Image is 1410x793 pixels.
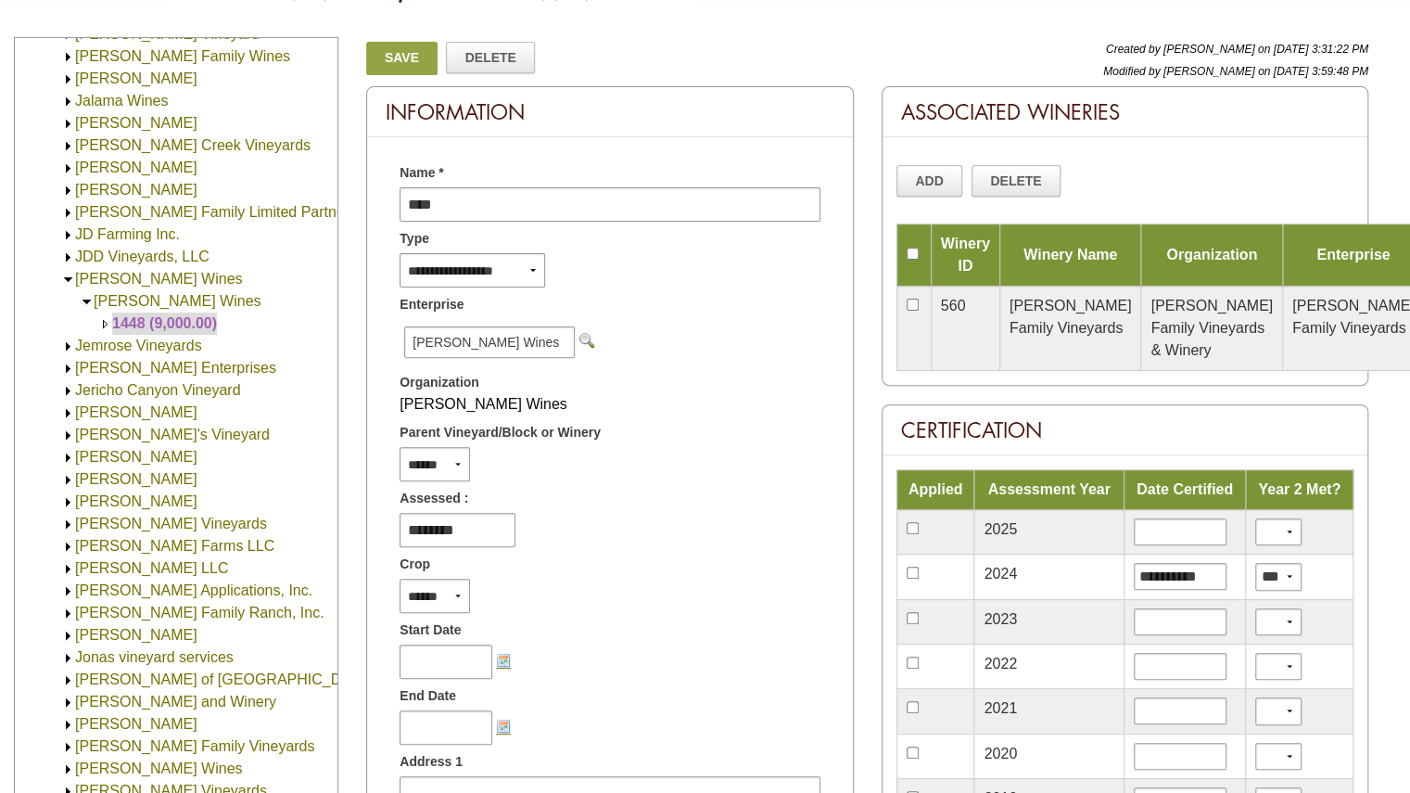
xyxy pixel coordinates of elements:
span: Name * [400,163,443,183]
img: Expand James Creek Vineyards [61,139,75,153]
a: [PERSON_NAME] [75,115,197,131]
img: Expand Jones of Chalk Hill [61,673,75,687]
img: Expand Jalama Wines [61,95,75,109]
a: [PERSON_NAME] Applications, Inc. [75,582,312,598]
img: Expand Joseph Family Vineyards [61,740,75,754]
img: Choose a date [496,719,511,734]
td: Date Certified [1124,470,1246,510]
a: Jalama Wines [75,93,168,109]
a: [PERSON_NAME] [75,493,197,509]
span: [PERSON_NAME] Wines [404,326,575,358]
img: Expand Jemrose Vineyards [61,339,75,353]
a: Delete [446,42,535,73]
td: 560 [931,287,999,371]
a: Delete [972,165,1061,197]
img: Expand Jonas vineyard services [61,651,75,665]
td: Year 2 Met? [1246,470,1353,510]
a: [PERSON_NAME] Family Wines [75,48,290,64]
img: Expand Joe Abba Vineyards [61,473,75,487]
a: [PERSON_NAME]'s Vineyard [75,427,270,442]
a: Jonas vineyard services [75,649,234,665]
span: 2020 [984,746,1017,761]
span: Parent Vineyard/Block or Winery [400,423,601,442]
img: Expand Johnson Vineyard [61,629,75,643]
img: Expand Joseph Narcizo Wines [61,762,75,776]
td: Organization [1141,224,1283,287]
img: Expand Jimmy's Vineyard [61,428,75,442]
img: Expand James Berry Vineyard [61,117,75,131]
a: 1448 (9,000.00) [112,315,217,331]
span: [PERSON_NAME] Family Vineyards & Winery [1150,298,1273,358]
a: Add [896,165,963,197]
img: Expand Jarvis [61,184,75,198]
a: [PERSON_NAME] Wines [94,293,260,309]
a: [PERSON_NAME] and Winery [75,694,276,710]
span: Organization [400,373,479,392]
img: Expand JDD Vineyards, LLC [61,250,75,264]
a: JDD Vineyards, LLC [75,249,210,264]
img: Expand John Anthony Vineyards LLC [61,562,75,576]
img: Expand Joe Zeller Vineyards [61,518,75,531]
img: Expand John Vineyard Applications, Inc. [61,584,75,598]
td: Winery Name [999,224,1141,287]
a: Jericho Canyon Vineyard [75,382,240,398]
a: [PERSON_NAME] Family Vineyards [75,738,314,754]
a: [PERSON_NAME] LLC [75,560,228,576]
img: Expand Jasbir Gill Family Limited Partnership [61,206,75,220]
img: Expand Jensen Enterprises [61,362,75,376]
div: Associated Wineries [883,87,1367,137]
img: Expand Jackson Family Wines [61,50,75,64]
a: [PERSON_NAME] [75,471,197,487]
span: 2022 [984,656,1017,671]
div: Information [367,87,852,137]
img: Expand JD Farming Inc. [61,228,75,242]
img: Expand Johnson Family Ranch, Inc. [61,607,75,620]
img: Expand JM Lasgoity [61,451,75,465]
img: Collapse Jeff Runquist Wines [80,295,94,309]
a: [PERSON_NAME] Wines [75,761,242,776]
span: Created by [PERSON_NAME] on [DATE] 3:31:22 PM Modified by [PERSON_NAME] on [DATE] 3:59:48 PM [1103,43,1368,78]
span: Type [400,229,429,249]
img: Expand Jordan Vineyard and Winery [61,696,75,710]
a: [PERSON_NAME] [75,449,197,465]
a: [PERSON_NAME] Farms LLC [75,538,274,554]
a: Jemrose Vineyards [75,338,202,353]
a: [PERSON_NAME] Enterprises [75,360,276,376]
span: Start Date [400,620,461,640]
span: 2024 [984,566,1017,582]
span: Address 1 [400,752,463,772]
img: Collapse Jeff Runquist Wines [61,273,75,287]
a: [PERSON_NAME] [75,160,197,175]
a: [PERSON_NAME] [75,70,197,86]
img: Expand Johansing Farms LLC [61,540,75,554]
img: Expand Jericho Canyon Vineyard [61,384,75,398]
a: [PERSON_NAME] Vineyards [75,516,267,531]
a: [PERSON_NAME] Family Limited Partnership [75,204,376,220]
span: 2021 [984,700,1017,716]
img: Expand Joe Santos [61,495,75,509]
span: Crop [400,555,430,574]
a: [PERSON_NAME] Creek Vineyards [75,137,311,153]
span: 2023 [984,611,1017,627]
span: End Date [400,686,456,706]
span: [PERSON_NAME] Wines [400,396,566,412]
div: Certification [883,405,1367,455]
a: Save [366,42,437,75]
a: [PERSON_NAME] [75,182,197,198]
span: 2025 [984,521,1017,537]
a: [PERSON_NAME] Wines [75,271,242,287]
td: Winery ID [931,224,999,287]
a: [PERSON_NAME] [75,404,197,420]
td: Assessment Year [974,470,1124,510]
td: [PERSON_NAME] Family Vineyards [999,287,1141,371]
a: [PERSON_NAME] [75,716,197,732]
a: [PERSON_NAME] [75,627,197,643]
img: Expand Jada Vineyard [61,72,75,86]
span: Assessed : [400,489,468,508]
span: Enterprise [400,295,464,314]
a: [PERSON_NAME] of [GEOGRAPHIC_DATA] [75,671,372,687]
img: Expand Jim Lowrie [61,406,75,420]
a: JD Farming Inc. [75,226,180,242]
a: [PERSON_NAME] Family Ranch, Inc. [75,605,324,620]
